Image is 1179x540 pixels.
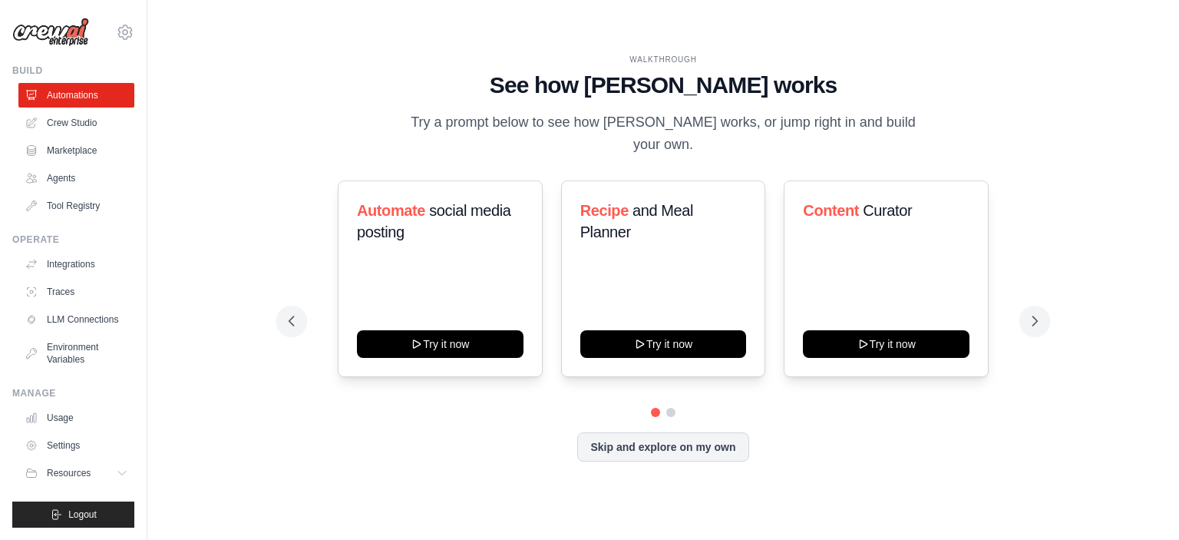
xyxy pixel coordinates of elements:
[289,54,1038,65] div: WALKTHROUGH
[18,280,134,304] a: Traces
[12,234,134,246] div: Operate
[18,166,134,190] a: Agents
[12,387,134,399] div: Manage
[12,18,89,47] img: Logo
[18,111,134,135] a: Crew Studio
[580,202,693,240] span: and Meal Planner
[47,467,91,479] span: Resources
[577,432,748,462] button: Skip and explore on my own
[357,202,511,240] span: social media posting
[18,335,134,372] a: Environment Variables
[18,138,134,163] a: Marketplace
[580,330,747,358] button: Try it now
[12,502,134,528] button: Logout
[289,71,1038,99] h1: See how [PERSON_NAME] works
[803,202,859,219] span: Content
[863,202,912,219] span: Curator
[18,252,134,277] a: Integrations
[405,111,921,157] p: Try a prompt below to see how [PERSON_NAME] works, or jump right in and build your own.
[803,330,969,358] button: Try it now
[18,194,134,218] a: Tool Registry
[18,83,134,108] a: Automations
[12,65,134,77] div: Build
[18,307,134,332] a: LLM Connections
[68,509,97,521] span: Logout
[580,202,629,219] span: Recipe
[18,433,134,458] a: Settings
[357,202,425,219] span: Automate
[18,461,134,485] button: Resources
[18,406,134,430] a: Usage
[357,330,523,358] button: Try it now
